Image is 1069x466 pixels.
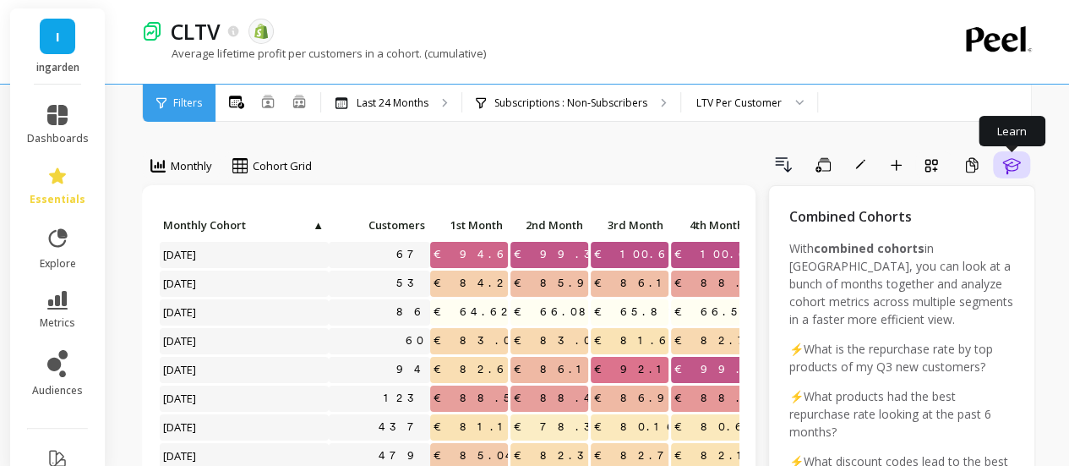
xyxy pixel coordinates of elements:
span: 2nd Month [514,218,583,232]
span: [DATE] [160,299,201,325]
span: €88.26 [671,271,772,296]
p: Subscriptions : Non-Subscribers [494,96,647,110]
span: €83.02 [430,328,528,354]
p: ​ ⚡️What is the repurchase rate by top products of my Q3 new customers? [789,340,1014,376]
span: €82.66 [430,357,524,382]
span: [DATE] [160,414,201,440]
span: [DATE] [160,271,201,296]
span: €88.46 [510,386,611,411]
strong: combined cohorts [814,240,924,256]
span: Monthly Cohort [163,218,311,232]
span: €66.59 [671,299,765,325]
p: Last 24 Months [357,96,428,110]
span: metrics [40,316,75,330]
p: CLTV [171,17,221,46]
p: Average lifetime profit per customers in a cohort. (cumulative) [142,46,486,61]
p: Monthly Cohort [160,213,329,237]
div: Toggle SortBy [510,213,590,239]
span: 1st Month [434,218,503,232]
span: €99.31 [510,242,619,267]
a: 123 [380,386,430,411]
span: 3rd Month [594,218,663,232]
p: 1st Month [430,213,508,237]
a: 94 [393,357,430,382]
span: Monthly [171,158,212,174]
span: Customers [332,218,425,232]
span: I [56,27,60,47]
img: api.shopify.svg [254,24,269,39]
span: €94.69 [430,242,531,267]
div: LTV Per Customer [696,95,782,111]
a: 437 [375,414,430,440]
span: €100.66 [591,242,685,267]
p: Customers [329,213,430,237]
a: 60 [402,328,430,354]
span: €85.97 [510,271,618,296]
p: 3rd Month [591,213,668,237]
span: €82.70 [671,328,769,354]
span: €65.81 [591,299,686,325]
p: With in [GEOGRAPHIC_DATA], you can look at a bunch of months together and analyze cohort metrics ... [789,239,1014,328]
span: audiences [32,384,83,397]
p: 2nd Month [510,213,588,237]
span: €81.16 [430,414,526,440]
div: Toggle SortBy [670,213,750,239]
span: €100.69 [671,242,772,267]
div: Toggle SortBy [159,213,239,239]
span: €81.62 [591,328,686,354]
button: Learn [993,151,1030,178]
span: ▲ [311,218,324,232]
span: €78.34 [510,414,618,440]
a: 67 [393,242,430,267]
span: €80.16 [591,414,683,440]
div: Toggle SortBy [429,213,510,239]
span: €88.85 [671,386,778,411]
span: Filters [173,96,202,110]
span: €86.16 [510,357,605,382]
span: €86.92 [591,386,691,411]
span: [DATE] [160,328,201,354]
p: 4th Month [671,213,749,237]
span: essentials [30,193,85,206]
span: €66.08 [510,299,602,325]
p: ​ ⚡️What products had the best repurchase rate looking at the past 6 months? [789,387,1014,441]
a: 86 [393,299,430,325]
span: explore [40,257,76,271]
span: dashboards [27,132,89,145]
span: €99.08 [671,357,776,382]
div: Toggle SortBy [328,213,408,239]
span: €88.50 [430,386,528,411]
span: €84.20 [430,271,521,296]
span: €64.62 [430,299,517,325]
span: €83.02 [510,328,608,354]
p: ingarden [27,61,89,74]
span: 4th Month [674,218,744,232]
span: Combined Cohorts [789,207,912,226]
div: Toggle SortBy [590,213,670,239]
span: €86.11 [591,271,687,296]
span: Cohort Grid [253,158,312,174]
span: [DATE] [160,386,201,411]
span: [DATE] [160,242,201,267]
a: 53 [393,271,430,296]
img: header icon [142,21,162,41]
span: €92.14 [591,357,685,382]
span: [DATE] [160,357,201,382]
span: €80.61 [671,414,764,440]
